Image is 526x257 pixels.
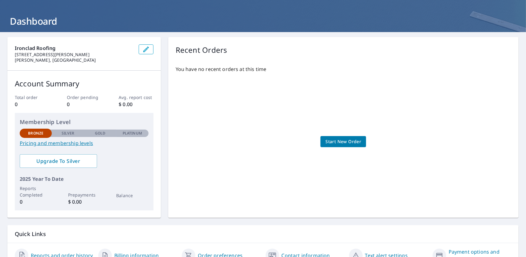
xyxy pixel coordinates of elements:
p: 0 [20,198,52,205]
p: Account Summary [15,78,153,89]
p: Bronze [28,131,43,136]
p: 0 [15,101,49,108]
p: Reports Completed [20,185,52,198]
p: Ironclad Roofing [15,44,134,52]
h1: Dashboard [7,15,519,27]
p: $ 0.00 [119,101,153,108]
p: Order pending [67,94,101,101]
p: 0 [67,101,101,108]
p: [STREET_ADDRESS][PERSON_NAME] [15,52,134,57]
p: [PERSON_NAME], [GEOGRAPHIC_DATA] [15,57,134,63]
p: Platinum [123,131,142,136]
p: 2025 Year To Date [20,175,149,183]
p: You have no recent orders at this time [176,65,511,73]
a: Upgrade To Silver [20,154,97,168]
p: Silver [62,131,75,136]
p: Recent Orders [176,44,227,56]
a: Pricing and membership levels [20,139,149,147]
a: Start New Order [320,136,366,147]
p: Membership Level [20,118,149,126]
p: Total order [15,94,49,101]
span: Upgrade To Silver [25,158,92,164]
span: Start New Order [325,138,361,146]
p: Avg. report cost [119,94,153,101]
p: Prepayments [68,192,100,198]
p: $ 0.00 [68,198,100,205]
p: Balance [116,192,148,199]
p: Gold [95,131,105,136]
p: Quick Links [15,230,511,238]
